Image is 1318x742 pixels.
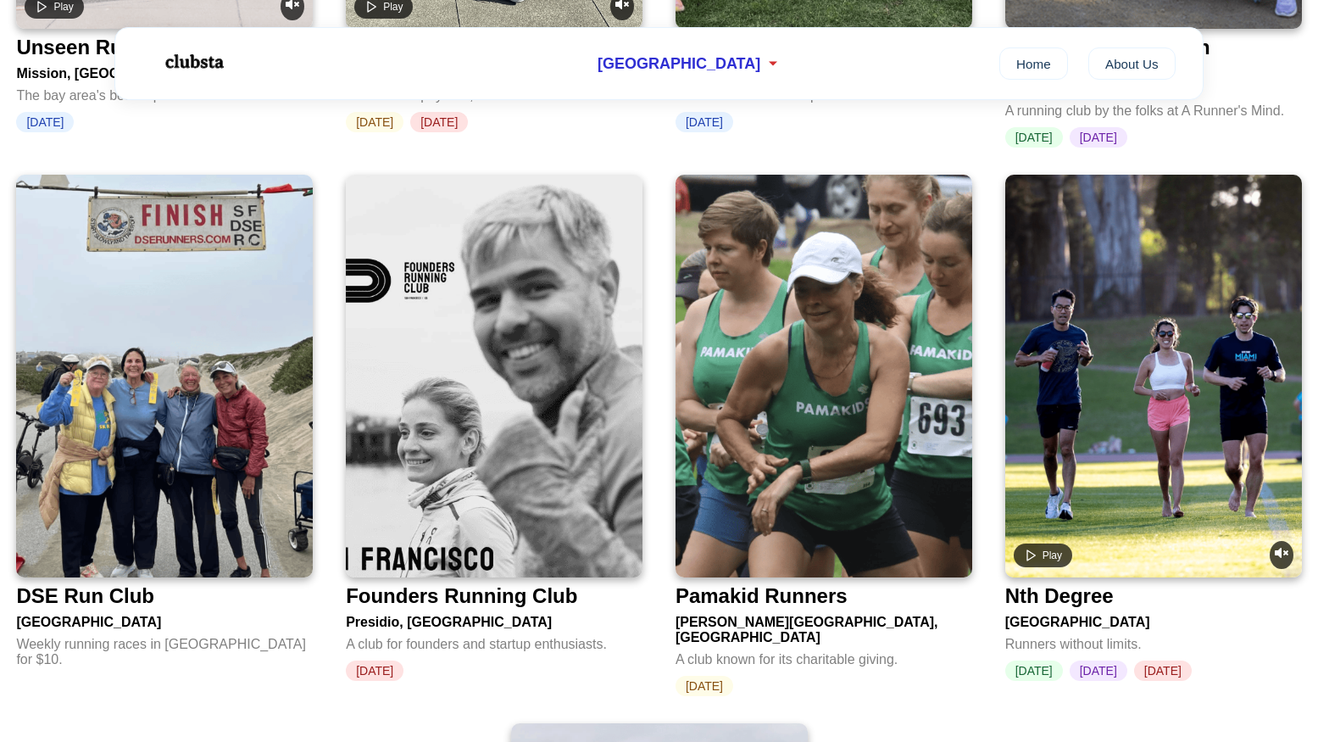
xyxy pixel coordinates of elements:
img: Pamakid Runners [676,175,972,577]
span: [DATE] [1070,661,1127,681]
div: A club known for its charitable giving. [676,645,972,667]
img: DSE Run Club [16,175,313,577]
span: [DATE] [16,112,74,132]
div: A club for founders and startup enthusiasts. [346,630,642,652]
div: Nth Degree [1005,584,1114,608]
div: [GEOGRAPHIC_DATA] [1005,608,1302,630]
span: [DATE] [676,112,733,132]
button: Unmute video [1270,541,1293,569]
div: Pamakid Runners [676,584,848,608]
div: Weekly running races in [GEOGRAPHIC_DATA] for $10. [16,630,313,667]
div: DSE Run Club [16,584,154,608]
div: [PERSON_NAME][GEOGRAPHIC_DATA], [GEOGRAPHIC_DATA] [676,608,972,645]
a: Founders Running ClubFounders Running ClubPresidio, [GEOGRAPHIC_DATA]A club for founders and star... [346,175,642,681]
span: [DATE] [1134,661,1192,681]
div: [GEOGRAPHIC_DATA] [16,608,313,630]
span: Play [1043,550,1062,561]
span: [DATE] [1005,661,1063,681]
a: Home [999,47,1068,80]
span: [DATE] [676,676,733,696]
a: DSE Run ClubDSE Run Club[GEOGRAPHIC_DATA]Weekly running races in [GEOGRAPHIC_DATA] for $10. [16,175,313,676]
a: About Us [1088,47,1176,80]
div: Presidio, [GEOGRAPHIC_DATA] [346,608,642,630]
a: Pamakid RunnersPamakid Runners[PERSON_NAME][GEOGRAPHIC_DATA], [GEOGRAPHIC_DATA]A club known for i... [676,175,972,696]
div: Founders Running Club [346,584,577,608]
span: [DATE] [1070,127,1127,148]
div: Runners without limits. [1005,630,1302,652]
span: [GEOGRAPHIC_DATA] [598,55,760,73]
img: Logo [142,41,244,83]
img: Founders Running Club [346,175,642,577]
span: [DATE] [346,112,403,132]
span: [DATE] [1005,127,1063,148]
a: Play videoUnmute videoNth Degree[GEOGRAPHIC_DATA]Runners without limits.[DATE][DATE][DATE] [1005,175,1302,681]
button: Play video [1014,544,1072,567]
span: [DATE] [410,112,468,132]
span: [DATE] [346,661,403,681]
span: Play [383,1,403,13]
span: Play [53,1,73,13]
